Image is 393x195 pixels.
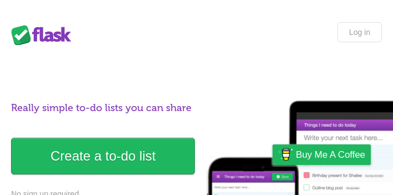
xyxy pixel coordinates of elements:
[11,101,382,116] h1: Really simple to-do lists you can share
[278,145,293,164] img: Buy me a coffee
[11,25,78,45] div: Flask Lists
[337,22,382,42] a: Log in
[11,138,195,174] a: Create a to-do list
[273,144,371,165] a: Buy me a coffee
[296,145,365,164] span: Buy me a coffee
